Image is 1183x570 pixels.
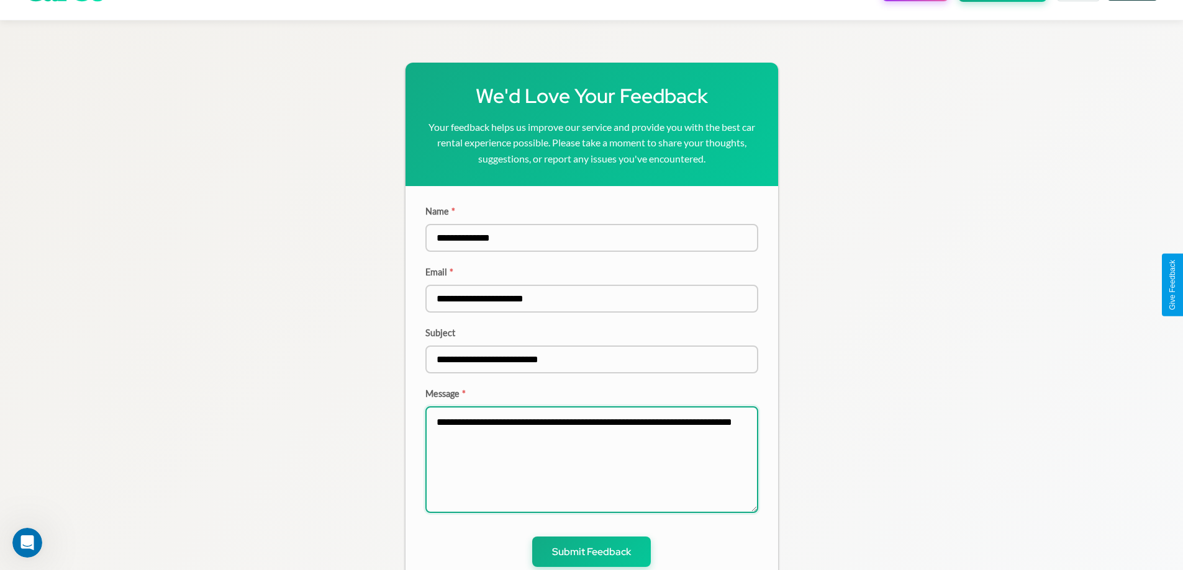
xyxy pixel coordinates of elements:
[532,537,651,567] button: Submit Feedback
[425,119,758,167] p: Your feedback helps us improve our service and provide you with the best car rental experience po...
[425,388,758,399] label: Message
[425,82,758,109] h1: We'd Love Your Feedback
[425,206,758,216] label: Name
[425,327,758,338] label: Subject
[425,267,758,277] label: Email
[1168,260,1177,310] div: Give Feedback
[12,528,42,558] iframe: Intercom live chat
